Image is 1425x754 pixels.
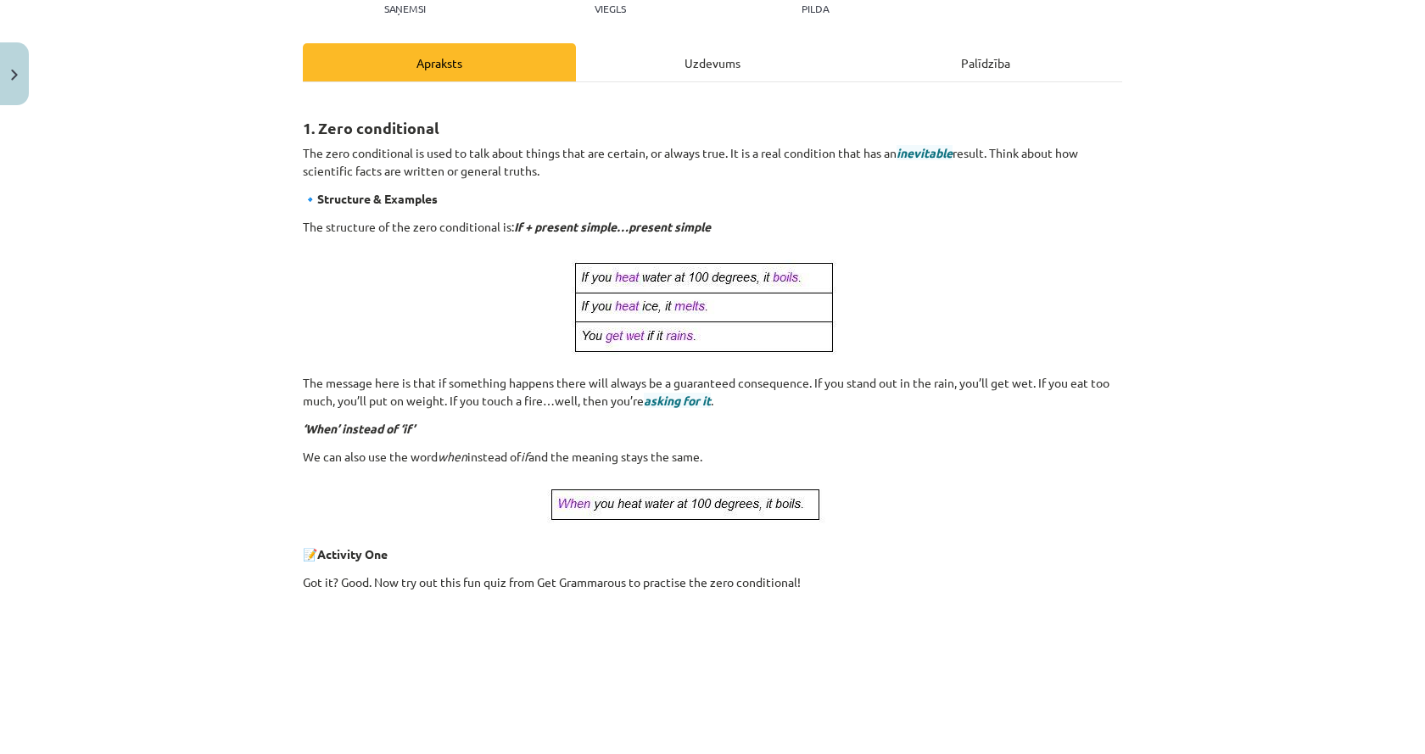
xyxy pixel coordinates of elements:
[514,219,711,234] i: If + present simple…present simple
[897,145,953,160] span: inevitable
[303,374,1122,410] p: The message here is that if something happens there will always be a guaranteed consequence. If y...
[11,70,18,81] img: icon-close-lesson-0947bae3869378f0d4975bcd49f059093ad1ed9edebbc8119c70593378902aed.svg
[303,144,1122,180] p: The zero conditional is used to talk about things that are certain, or always true. It is a real ...
[438,449,467,464] i: when
[521,449,528,464] i: if
[303,118,439,137] strong: 1. Zero conditional
[317,191,438,206] strong: Structure & Examples
[303,448,1122,466] p: We can also use the word instead of and the meaning stays the same.
[303,573,1122,591] p: Got it? Good. Now try out this fun quiz from Get Grammarous to practise the zero conditional!
[303,190,1122,208] p: 🔹
[303,43,576,81] div: Apraksts
[303,421,415,436] i: ‘When’ instead of ‘if’
[595,3,626,14] p: Viegls
[317,546,388,561] strong: Activity One
[377,3,433,14] p: Saņemsi
[576,43,849,81] div: Uzdevums
[303,218,1122,236] p: The structure of the zero conditional is:
[644,393,711,408] span: asking for it
[802,3,829,14] p: pilda
[303,545,1122,563] p: 📝
[849,43,1122,81] div: Palīdzība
